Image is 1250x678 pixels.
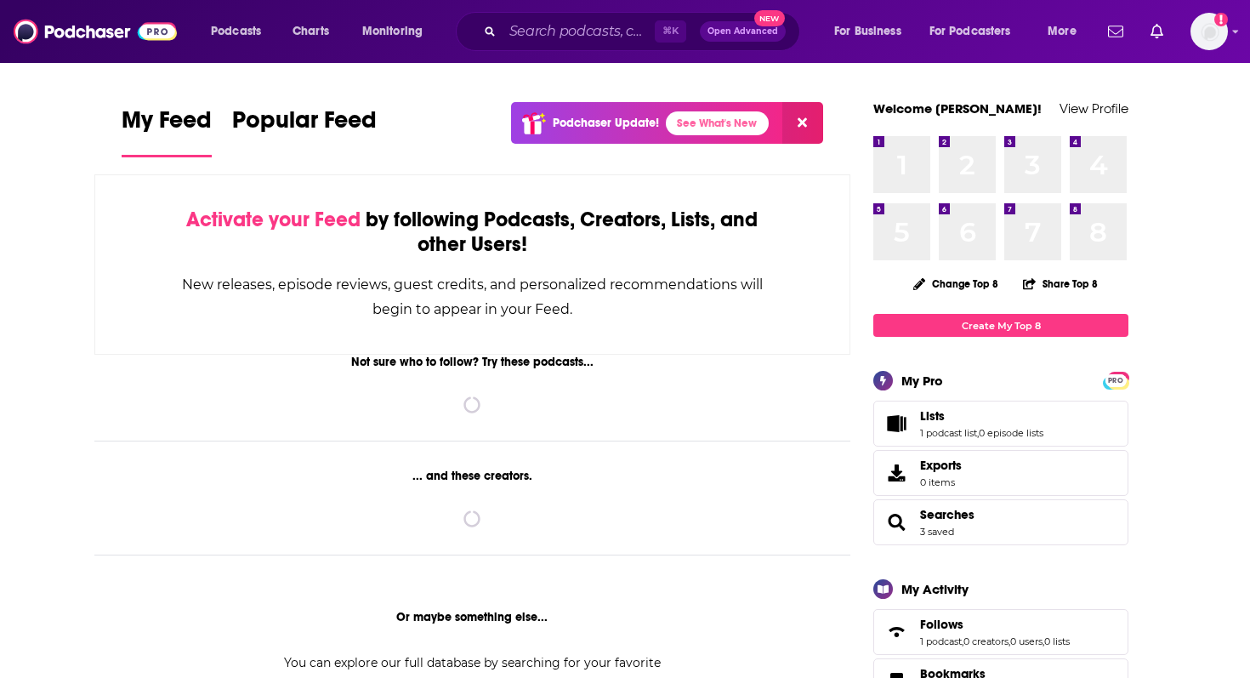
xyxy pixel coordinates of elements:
span: Popular Feed [232,105,377,145]
span: Exports [920,458,962,473]
a: Welcome [PERSON_NAME]! [873,100,1042,117]
a: Show notifications dropdown [1144,17,1170,46]
a: Popular Feed [232,105,377,157]
a: Follows [879,620,913,644]
span: PRO [1105,374,1126,387]
div: My Pro [901,373,943,389]
div: Or maybe something else... [94,610,850,624]
a: 1 podcast list [920,427,977,439]
img: Podchaser - Follow, Share and Rate Podcasts [14,15,177,48]
span: Lists [873,401,1128,447]
a: My Feed [122,105,212,157]
button: open menu [918,18,1036,45]
a: Lists [920,408,1043,424]
a: Searches [920,507,974,522]
a: Show notifications dropdown [1101,17,1130,46]
button: open menu [822,18,923,45]
a: 1 podcast [920,635,962,647]
button: Share Top 8 [1022,267,1099,300]
span: Follows [873,609,1128,655]
span: Open Advanced [707,27,778,36]
span: , [977,427,979,439]
p: Podchaser Update! [553,116,659,130]
div: ... and these creators. [94,469,850,483]
button: open menu [1036,18,1098,45]
button: Show profile menu [1190,13,1228,50]
span: Activate your Feed [186,207,361,232]
span: For Podcasters [929,20,1011,43]
span: Follows [920,617,963,632]
span: Lists [920,408,945,424]
a: Create My Top 8 [873,314,1128,337]
a: Charts [281,18,339,45]
div: by following Podcasts, Creators, Lists, and other Users! [180,208,764,257]
span: Exports [879,461,913,485]
div: Search podcasts, credits, & more... [472,12,816,51]
a: Exports [873,450,1128,496]
span: My Feed [122,105,212,145]
span: Searches [873,499,1128,545]
a: 0 creators [963,635,1009,647]
span: Podcasts [211,20,261,43]
button: Open AdvancedNew [700,21,786,42]
a: PRO [1105,373,1126,386]
button: Change Top 8 [903,273,1009,294]
a: See What's New [666,111,769,135]
div: My Activity [901,581,969,597]
span: , [1043,635,1044,647]
div: New releases, episode reviews, guest credits, and personalized recommendations will begin to appe... [180,272,764,322]
img: User Profile [1190,13,1228,50]
a: View Profile [1060,100,1128,117]
a: 0 lists [1044,635,1070,647]
a: 0 users [1010,635,1043,647]
span: Charts [293,20,329,43]
span: Monitoring [362,20,423,43]
span: New [754,10,785,26]
a: Follows [920,617,1070,632]
a: 3 saved [920,526,954,538]
span: , [962,635,963,647]
span: Logged in as hannahlevine [1190,13,1228,50]
input: Search podcasts, credits, & more... [503,18,655,45]
a: Lists [879,412,913,436]
span: 0 items [920,476,962,488]
button: open menu [350,18,445,45]
span: More [1048,20,1077,43]
div: Not sure who to follow? Try these podcasts... [94,355,850,369]
a: 0 episode lists [979,427,1043,439]
svg: Add a profile image [1214,13,1228,26]
span: ⌘ K [655,20,686,43]
button: open menu [199,18,283,45]
span: For Business [834,20,901,43]
span: , [1009,635,1010,647]
a: Searches [879,510,913,534]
